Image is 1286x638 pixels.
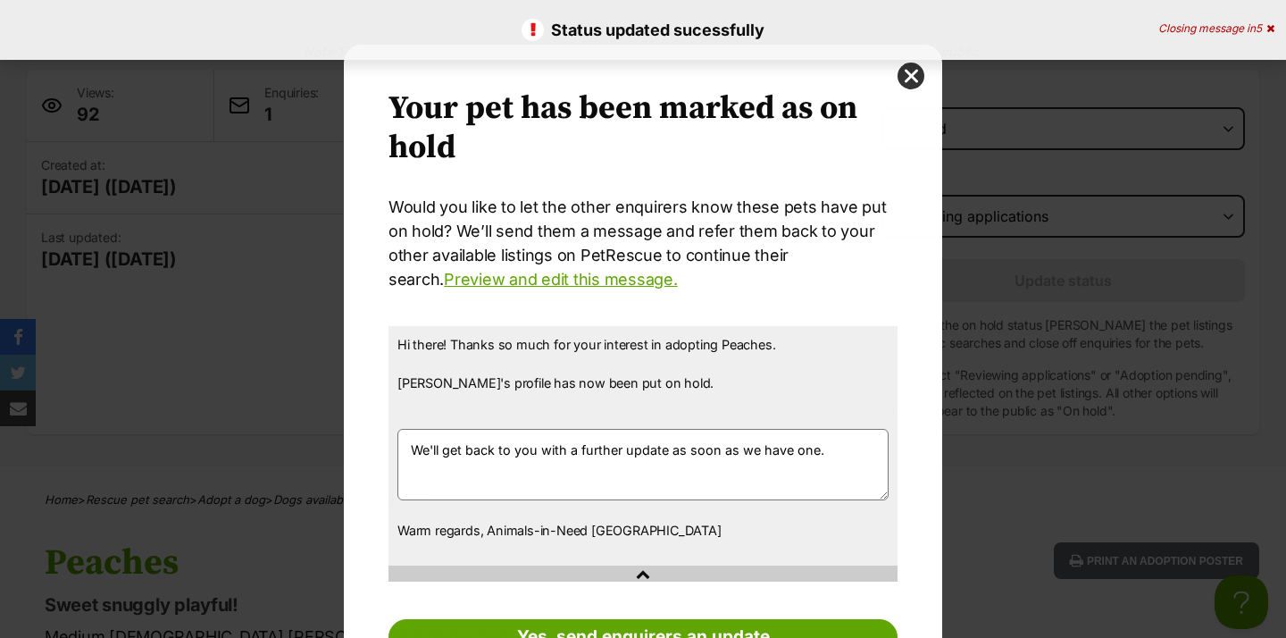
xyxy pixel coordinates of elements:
div: Closing message in [1158,22,1274,35]
p: Hi there! Thanks so much for your interest in adopting Peaches. [PERSON_NAME]'s profile has now b... [397,335,889,412]
p: Status updated sucessfully [18,18,1268,42]
textarea: We'll get back to you with a further update as soon as we have one. [397,429,889,500]
p: Would you like to let the other enquirers know these pets have put on hold? We’ll send them a mes... [388,195,898,291]
p: Warm regards, Animals-in-Need [GEOGRAPHIC_DATA] [397,521,889,541]
span: 5 [1256,21,1262,35]
h2: Your pet has been marked as on hold [388,89,898,168]
a: Preview and edit this message. [444,270,677,289]
button: close [898,63,924,89]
